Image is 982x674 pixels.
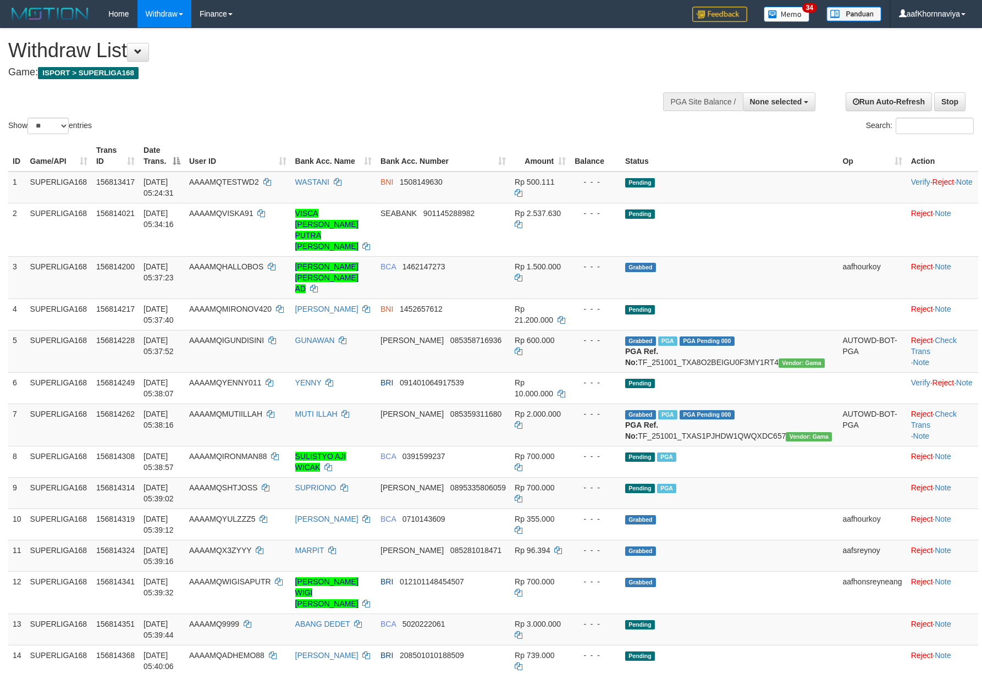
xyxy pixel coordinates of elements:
[570,140,621,172] th: Balance
[96,452,135,461] span: 156814308
[96,651,135,660] span: 156814368
[625,178,655,187] span: Pending
[96,546,135,555] span: 156814324
[189,378,262,387] span: AAAAMQYENNY011
[380,336,444,345] span: [PERSON_NAME]
[8,372,26,404] td: 6
[515,378,553,398] span: Rp 10.000.000
[625,546,656,556] span: Grabbed
[838,140,906,172] th: Op: activate to sort column ascending
[400,378,464,387] span: Copy 091401064917539 to clipboard
[92,140,139,172] th: Trans ID: activate to sort column ascending
[911,483,933,492] a: Reject
[144,620,174,639] span: [DATE] 05:39:44
[380,209,417,218] span: SEABANK
[933,178,955,186] a: Reject
[8,540,26,571] td: 11
[911,336,933,345] a: Reject
[779,358,825,368] span: Vendor URL: https://trx31.1velocity.biz
[657,484,676,493] span: Marked by aafandaneth
[380,620,396,628] span: BCA
[423,209,475,218] span: Copy 901145288982 to clipboard
[185,140,291,172] th: User ID: activate to sort column ascending
[786,432,832,441] span: Vendor URL: https://trx31.1velocity.biz
[907,330,978,372] td: · ·
[96,336,135,345] span: 156814228
[189,546,251,555] span: AAAAMQX3ZYYY
[8,203,26,256] td: 2
[295,178,329,186] a: WASTANI
[380,483,444,492] span: [PERSON_NAME]
[8,299,26,330] td: 4
[144,452,174,472] span: [DATE] 05:38:57
[575,513,616,524] div: - - -
[144,546,174,566] span: [DATE] 05:39:16
[838,540,906,571] td: aafsreynoy
[911,336,957,356] a: Check Trans
[8,614,26,645] td: 13
[8,5,92,22] img: MOTION_logo.png
[450,546,501,555] span: Copy 085281018471 to clipboard
[380,410,444,418] span: [PERSON_NAME]
[26,614,92,645] td: SUPERLIGA168
[575,176,616,187] div: - - -
[692,7,747,22] img: Feedback.jpg
[8,67,644,78] h4: Game:
[515,620,561,628] span: Rp 3.000.000
[96,515,135,523] span: 156814319
[911,178,930,186] a: Verify
[935,262,951,271] a: Note
[625,410,656,419] span: Grabbed
[295,209,358,251] a: VISCA [PERSON_NAME] PUTRA [PERSON_NAME]
[907,571,978,614] td: ·
[450,410,501,418] span: Copy 085359311680 to clipboard
[189,209,253,218] span: AAAAMQVISKA91
[96,178,135,186] span: 156813417
[907,256,978,299] td: ·
[621,140,838,172] th: Status
[575,303,616,314] div: - - -
[515,336,554,345] span: Rp 600.000
[625,379,655,388] span: Pending
[621,404,838,446] td: TF_251001_TXAS1PJHDW1QWQXDC657
[144,209,174,229] span: [DATE] 05:34:16
[400,577,464,586] span: Copy 012101148454507 to clipboard
[96,305,135,313] span: 156814217
[144,336,174,356] span: [DATE] 05:37:52
[189,452,267,461] span: AAAAMQIRONMAN88
[911,262,933,271] a: Reject
[911,452,933,461] a: Reject
[911,410,933,418] a: Reject
[8,404,26,446] td: 7
[8,571,26,614] td: 12
[450,336,501,345] span: Copy 085358716936 to clipboard
[935,651,951,660] a: Note
[402,262,445,271] span: Copy 1462147273 to clipboard
[96,209,135,218] span: 156814021
[8,446,26,477] td: 8
[189,651,264,660] span: AAAAMQADHEMO88
[764,7,810,22] img: Button%20Memo.svg
[575,545,616,556] div: - - -
[575,451,616,462] div: - - -
[380,305,393,313] span: BNI
[295,483,336,492] a: SUPRIONO
[621,330,838,372] td: TF_251001_TXA8O2BEIGU0F3MY1RT4
[515,305,553,324] span: Rp 21.200.000
[907,614,978,645] td: ·
[575,261,616,272] div: - - -
[26,330,92,372] td: SUPERLIGA168
[956,178,973,186] a: Note
[515,651,554,660] span: Rp 739.000
[911,620,933,628] a: Reject
[625,263,656,272] span: Grabbed
[907,299,978,330] td: ·
[96,410,135,418] span: 156814262
[189,305,272,313] span: AAAAMQMIRONOV420
[291,140,376,172] th: Bank Acc. Name: activate to sort column ascending
[625,347,658,367] b: PGA Ref. No:
[625,336,656,346] span: Grabbed
[575,576,616,587] div: - - -
[658,336,677,346] span: Marked by aafandaneth
[376,140,510,172] th: Bank Acc. Number: activate to sort column ascending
